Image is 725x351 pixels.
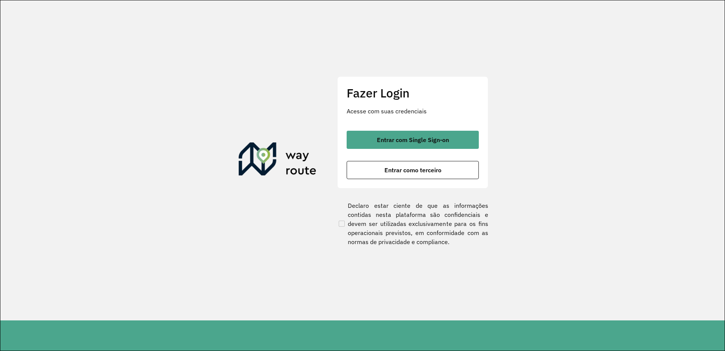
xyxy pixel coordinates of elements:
p: Acesse com suas credenciais [347,107,479,116]
button: button [347,161,479,179]
label: Declaro estar ciente de que as informações contidas nesta plataforma são confidenciais e devem se... [337,201,488,246]
button: button [347,131,479,149]
span: Entrar como terceiro [384,167,441,173]
h2: Fazer Login [347,86,479,100]
span: Entrar com Single Sign-on [377,137,449,143]
img: Roteirizador AmbevTech [239,142,316,179]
